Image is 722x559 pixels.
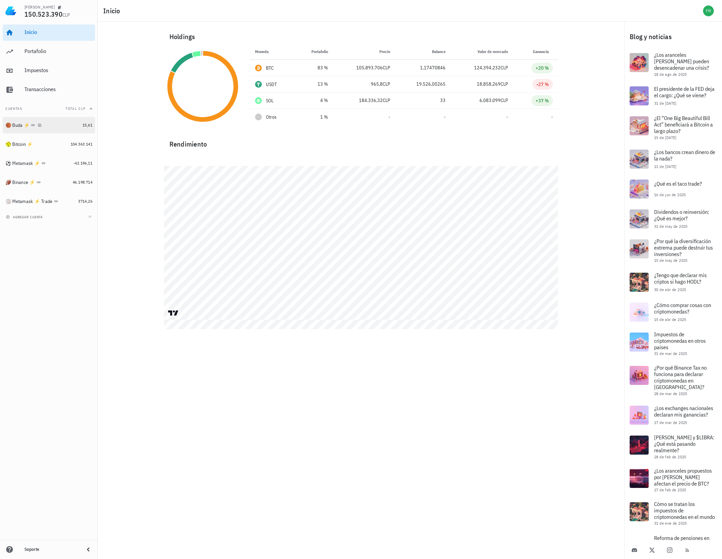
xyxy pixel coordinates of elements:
[371,81,383,87] span: 965,8
[654,501,715,520] span: Cómo se tratan los impuestos de criptomonedas en el mundo
[24,10,62,19] span: 150.523.390
[250,44,295,60] th: Moneda
[401,81,446,88] div: 19.526,00265
[451,44,513,60] th: Valor de mercado
[3,193,95,209] a: 🏐 Metamask ⚡️ Trade 3714,26
[624,234,722,267] a: ¿Por qué la diversificación extrema puede destruir tus inversiones? 15 de may de 2025
[255,65,262,71] div: BTC-icon
[624,430,722,463] a: [PERSON_NAME] y $LIBRA: ¿Qué está pasando realmente? 28 de feb de 2025
[654,208,709,222] span: Dividendos o reinversión: ¿Qué es mejor?
[624,497,722,530] a: Cómo se tratan los impuestos de criptomonedas en el mundo 31 de ene de 2025
[501,81,508,87] span: CLP
[501,65,508,71] span: CLP
[654,364,707,391] span: ¿Por qué Binance Tax no funciona para declarar criptomonedas en [GEOGRAPHIC_DATA]?
[551,114,553,120] span: -
[654,224,688,229] span: 31 de may de 2025
[383,81,390,87] span: CLP
[533,49,553,54] span: Ganancia
[301,114,328,121] div: 1 %
[624,204,722,234] a: Dividendos o reinversión: ¿Qué es mejor? 31 de may de 2025
[78,199,92,204] span: 3714,26
[383,65,390,71] span: CLP
[24,547,79,552] div: Soporte
[24,48,92,54] div: Portafolio
[654,405,713,418] span: ¿Los exchanges nacionales declaran mis ganancias?
[356,65,383,71] span: 105.893.706
[3,174,95,190] a: 🏈 Binance ⚡️ 46.198.714
[654,420,687,425] span: 17 de mar de 2025
[654,51,709,71] span: ¿Los aranceles [PERSON_NAME] pueden desencadenar una crisis?
[624,463,722,497] a: ¿Los aranceles propuestos por [PERSON_NAME] afectan el precio de BTC? 17 de feb de 2025
[266,114,276,121] span: Otros
[536,65,549,71] div: +20 %
[389,114,390,120] span: -
[624,26,722,48] div: Blog y noticias
[506,114,508,120] span: -
[266,65,274,71] div: BTC
[301,81,328,88] div: 13 %
[103,5,123,16] h1: Inicio
[5,141,33,147] div: 🥎 Bitcoin ⚡️
[480,97,501,103] span: 6.083.099
[624,360,722,400] a: ¿Por qué Binance Tax no funciona para declarar criptomonedas en [GEOGRAPHIC_DATA]? 28 de mar de 2025
[266,97,274,104] div: SOL
[3,82,95,98] a: Transacciones
[301,64,328,71] div: 83 %
[3,136,95,152] a: 🥎 Bitcoin ⚡️ 104.363.141
[654,238,713,257] span: ¿Por qué la diversificación extrema puede destruir tus inversiones?
[624,48,722,81] a: ¿Los aranceles [PERSON_NAME] pueden desencadenar una crisis? 18 de ago de 2025
[66,106,86,111] span: Total CLP
[654,521,687,526] span: 31 de ene de 2025
[654,115,713,134] span: ¿El “One Big Beautiful Bill Act” beneficiará a Bitcoin a largo plazo?
[654,164,676,169] span: 11 de [DATE]
[383,97,390,103] span: CLP
[3,63,95,79] a: Impuestos
[624,327,722,360] a: Impuestos de criptomonedas en otros países 31 de mar de 2025
[537,81,549,88] div: -27 %
[295,44,333,60] th: Portafolio
[536,97,549,104] div: +37 %
[474,65,501,71] span: 124.394.232
[164,26,558,48] div: Holdings
[654,101,676,106] span: 31 de [DATE]
[5,5,16,16] img: LedgiFi
[266,81,277,88] div: USDT
[654,72,687,77] span: 18 de ago de 2025
[24,4,55,10] div: [PERSON_NAME]
[255,81,262,88] div: USDT-icon
[4,214,46,220] button: agregar cuenta
[624,400,722,430] a: ¿Los exchanges nacionales declaran mis ganancias? 17 de mar de 2025
[5,122,30,128] div: 🏀 Buda ⚡️
[396,44,451,60] th: Balance
[654,454,686,459] span: 28 de feb de 2025
[164,133,558,150] div: Rendimiento
[5,180,35,185] div: 🏈 Binance ⚡️
[3,155,95,171] a: ⚽️ Metamask ⚡️ -42.196,11
[624,297,722,327] a: ¿Cómo comprar cosas con criptomonedas? 15 de abr de 2025
[401,97,446,104] div: 33
[654,434,714,454] span: [PERSON_NAME] y $LIBRA: ¿Qué está pasando realmente?
[654,331,706,351] span: Impuestos de criptomonedas en otros países
[654,467,712,487] span: ¿Los aranceles propuestos por [PERSON_NAME] afectan el precio de BTC?
[654,272,707,285] span: ¿Tengo que declarar mis criptos si hago HODL?
[24,86,92,92] div: Transacciones
[654,192,686,197] span: 16 de jun de 2025
[654,317,686,322] span: 15 de abr de 2025
[5,199,53,204] div: 🏐 Metamask ⚡️ Trade
[62,12,70,18] span: CLP
[703,5,714,16] div: avatar
[401,64,446,71] div: 1,17470846
[7,215,43,219] span: agregar cuenta
[3,117,95,133] a: 🏀 Buda ⚡️ 15,61
[359,97,383,103] span: 184.336,32
[624,81,722,111] a: El presidente de la FED deja el cargo: ¿Qué se viene? 31 de [DATE]
[654,135,676,140] span: 15 de [DATE]
[83,122,92,128] span: 15,61
[3,44,95,60] a: Portafolio
[654,487,686,492] span: 17 de feb de 2025
[624,111,722,144] a: ¿El “One Big Beautiful Bill Act” beneficiará a Bitcoin a largo plazo? 15 de [DATE]
[167,310,179,316] a: Charting by TradingView
[333,44,396,60] th: Precio
[654,351,687,356] span: 31 de mar de 2025
[301,97,328,104] div: 4 %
